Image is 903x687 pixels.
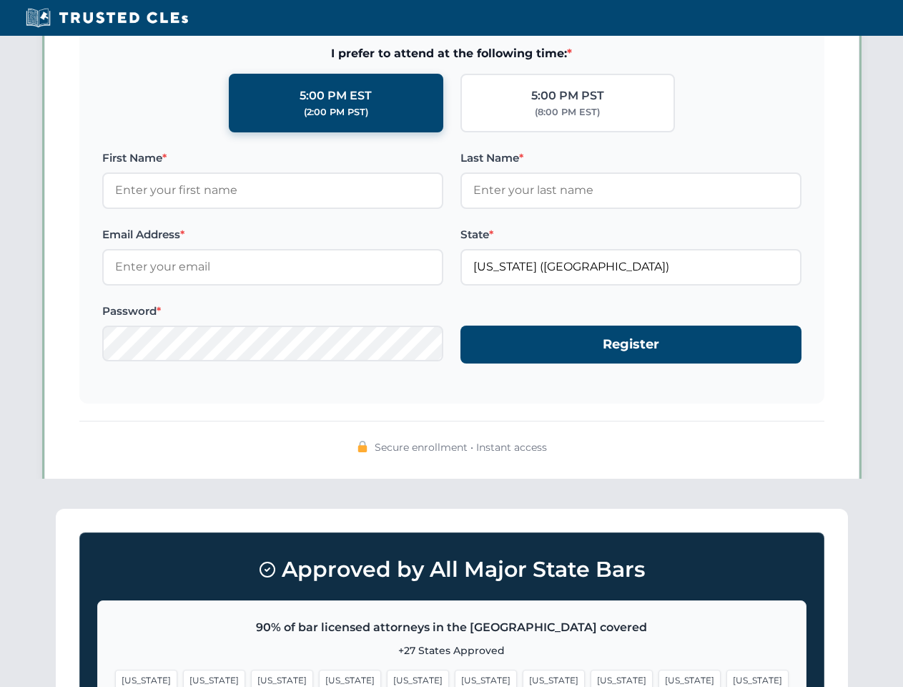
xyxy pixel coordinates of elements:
[102,44,801,63] span: I prefer to attend at the following time:
[97,550,806,589] h3: Approved by All Major State Bars
[304,105,368,120] div: (2:00 PM PST)
[102,249,443,285] input: Enter your email
[535,105,600,120] div: (8:00 PM EST)
[460,150,801,167] label: Last Name
[531,87,604,105] div: 5:00 PM PST
[460,249,801,285] input: Florida (FL)
[21,7,192,29] img: Trusted CLEs
[102,303,443,320] label: Password
[102,150,443,167] label: First Name
[102,226,443,243] label: Email Address
[460,226,801,243] label: State
[300,87,372,105] div: 5:00 PM EST
[357,441,368,452] img: 🔒
[375,439,547,455] span: Secure enrollment • Instant access
[460,326,801,364] button: Register
[102,172,443,208] input: Enter your first name
[115,643,789,658] p: +27 States Approved
[460,172,801,208] input: Enter your last name
[115,618,789,637] p: 90% of bar licensed attorneys in the [GEOGRAPHIC_DATA] covered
